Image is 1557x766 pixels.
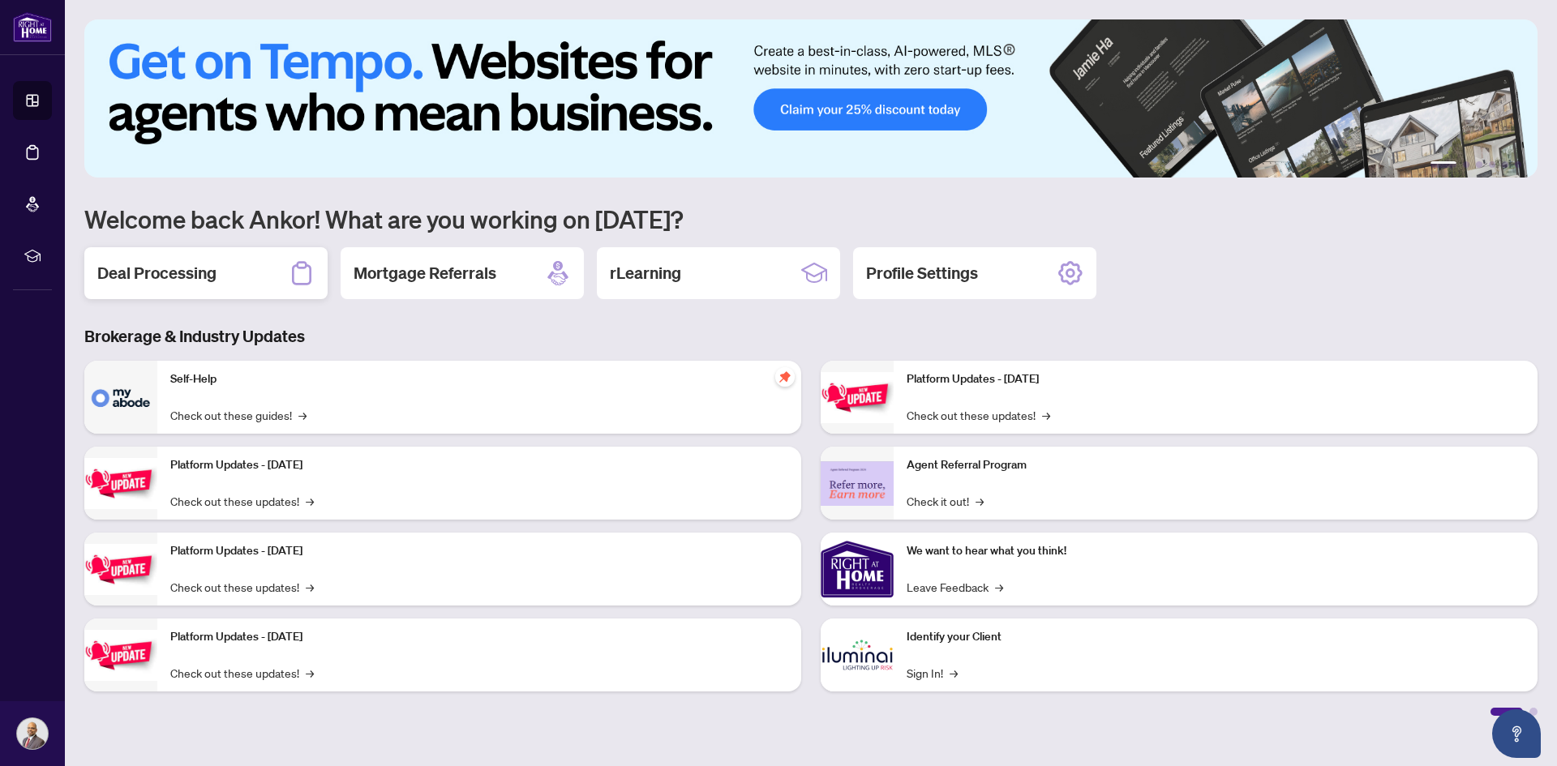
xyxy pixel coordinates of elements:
[84,630,157,681] img: Platform Updates - July 8, 2025
[950,664,958,682] span: →
[821,372,894,423] img: Platform Updates - June 23, 2025
[1042,406,1050,424] span: →
[775,367,795,387] span: pushpin
[1489,161,1495,168] button: 4
[907,578,1003,596] a: Leave Feedback→
[995,578,1003,596] span: →
[84,544,157,595] img: Platform Updates - July 21, 2025
[170,492,314,510] a: Check out these updates!→
[866,262,978,285] h2: Profile Settings
[907,492,984,510] a: Check it out!→
[976,492,984,510] span: →
[907,456,1525,474] p: Agent Referral Program
[907,628,1525,646] p: Identify your Client
[170,664,314,682] a: Check out these updates!→
[1515,161,1521,168] button: 6
[170,370,788,388] p: Self-Help
[84,325,1538,348] h3: Brokerage & Industry Updates
[97,262,217,285] h2: Deal Processing
[84,458,157,509] img: Platform Updates - September 16, 2025
[170,578,314,596] a: Check out these updates!→
[821,533,894,606] img: We want to hear what you think!
[1463,161,1469,168] button: 2
[298,406,307,424] span: →
[907,542,1525,560] p: We want to hear what you think!
[84,361,157,434] img: Self-Help
[1492,709,1541,758] button: Open asap
[170,542,788,560] p: Platform Updates - [DATE]
[1476,161,1482,168] button: 3
[306,492,314,510] span: →
[170,628,788,646] p: Platform Updates - [DATE]
[13,12,52,42] img: logo
[907,406,1050,424] a: Check out these updates!→
[1430,161,1456,168] button: 1
[84,19,1538,178] img: Slide 0
[17,718,48,749] img: Profile Icon
[821,461,894,506] img: Agent Referral Program
[306,578,314,596] span: →
[306,664,314,682] span: →
[610,262,681,285] h2: rLearning
[354,262,496,285] h2: Mortgage Referrals
[84,203,1538,234] h1: Welcome back Ankor! What are you working on [DATE]?
[170,406,307,424] a: Check out these guides!→
[907,664,958,682] a: Sign In!→
[1502,161,1508,168] button: 5
[821,618,894,691] img: Identify your Client
[170,456,788,474] p: Platform Updates - [DATE]
[907,370,1525,388] p: Platform Updates - [DATE]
